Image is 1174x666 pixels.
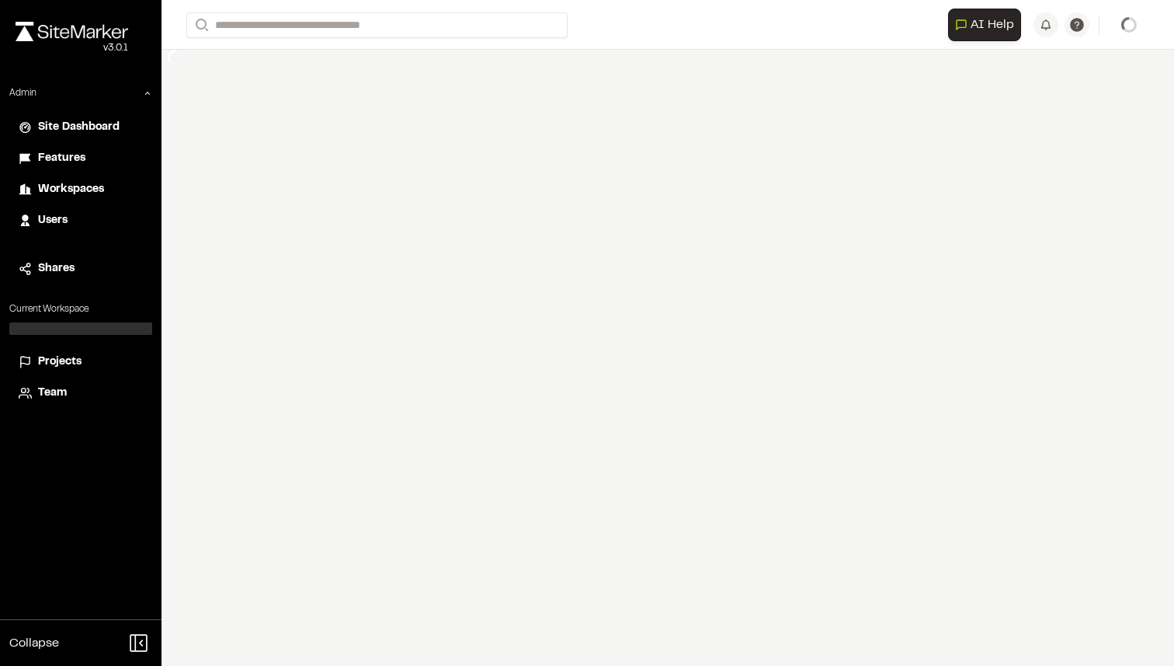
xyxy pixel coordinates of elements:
span: Collapse [9,634,59,653]
span: Workspaces [38,181,104,198]
span: Team [38,385,67,402]
a: Features [19,150,143,167]
div: Oh geez...please don't... [16,41,128,55]
button: Search [186,12,214,38]
button: Open AI Assistant [948,9,1021,41]
a: Workspaces [19,181,143,198]
p: Current Workspace [9,302,152,316]
a: Users [19,212,143,229]
p: Admin [9,86,36,100]
a: Projects [19,354,143,371]
span: Projects [38,354,82,371]
span: Shares [38,260,75,277]
span: Features [38,150,85,167]
span: Users [38,212,68,229]
span: Site Dashboard [38,119,120,136]
img: rebrand.png [16,22,128,41]
div: Open AI Assistant [948,9,1027,41]
a: Shares [19,260,143,277]
a: Team [19,385,143,402]
a: Site Dashboard [19,119,143,136]
span: AI Help [971,16,1014,34]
